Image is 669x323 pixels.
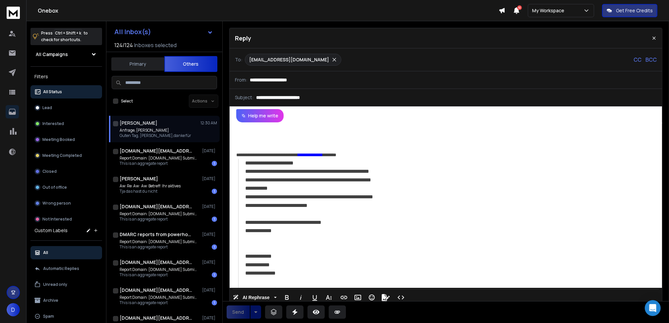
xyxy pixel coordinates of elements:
p: This is an aggregate report [120,161,199,166]
p: All [43,250,48,255]
p: From: [235,77,247,83]
button: Underline (Ctrl+U) [308,291,321,304]
p: BCC [645,56,657,64]
span: 124 / 124 [114,41,133,49]
button: Spam [30,310,102,323]
button: Archive [30,294,102,307]
button: Insert Link (Ctrl+K) [338,291,350,304]
h1: [DOMAIN_NAME][EMAIL_ADDRESS][DOMAIN_NAME] [120,315,193,321]
div: 1 [212,189,217,194]
p: Meeting Booked [42,137,75,142]
p: Guten Tag, [PERSON_NAME],danke für [120,133,191,138]
div: 1 [212,244,217,250]
p: Report Domain: [DOMAIN_NAME] Submitter: [DOMAIN_NAME] [120,295,199,300]
p: [DATE] [202,288,217,293]
h1: [PERSON_NAME] [120,120,157,126]
p: Aw: Re: Aw: Aw: Betreff: Ihr aktives [120,183,181,189]
button: Meeting Booked [30,133,102,146]
p: [DATE] [202,204,217,209]
p: Anfrage, [PERSON_NAME] [120,128,191,133]
p: [DATE] [202,176,217,181]
div: 1 [212,217,217,222]
h1: Onebox [38,7,499,15]
button: Emoticons [365,291,378,304]
p: Not Interested [42,217,72,222]
p: [DATE] [202,260,217,265]
button: Code View [395,291,407,304]
h1: [PERSON_NAME] [120,175,158,182]
button: Lead [30,101,102,114]
h1: All Inbox(s) [114,29,151,35]
p: Report Domain: [DOMAIN_NAME] Submitter: [DOMAIN_NAME] [120,211,199,217]
button: Automatic Replies [30,262,102,275]
p: Automatic Replies [43,266,79,271]
p: Subject: [235,94,253,101]
button: All Campaigns [30,48,102,61]
button: Others [164,56,217,72]
h1: [DOMAIN_NAME][EMAIL_ADDRESS][DOMAIN_NAME] [120,287,193,293]
div: 1 [212,161,217,166]
button: Meeting Completed [30,149,102,162]
h3: Custom Labels [34,227,68,234]
button: D [7,303,20,316]
label: Select [121,98,133,104]
p: 12:30 AM [200,120,217,126]
span: 10 [517,5,522,10]
span: AI Rephrase [241,295,271,300]
button: Out of office [30,181,102,194]
p: Spam [43,314,54,319]
p: This is an aggregate report [120,244,199,250]
p: Unread only [43,282,67,287]
p: Get Free Credits [616,7,653,14]
div: 1 [212,300,217,305]
p: This is an aggregate report [120,272,199,278]
button: Insert Image (Ctrl+P) [352,291,364,304]
h1: All Campaigns [36,51,68,58]
p: Reply [235,33,251,43]
p: [DATE] [202,232,217,237]
h3: Inboxes selected [134,41,177,49]
img: logo [7,7,20,19]
button: Bold (Ctrl+B) [281,291,293,304]
h1: DMARC reports from powerhosting A/S [120,231,193,238]
p: [DATE] [202,315,217,321]
p: This is an aggregate report [120,300,199,305]
button: Wrong person [30,197,102,210]
button: Signature [379,291,392,304]
p: Archive [43,298,58,303]
button: Help me write [236,109,284,122]
p: My Workspace [532,7,567,14]
h1: [DOMAIN_NAME][EMAIL_ADDRESS][DOMAIN_NAME] [120,259,193,266]
button: Closed [30,165,102,178]
button: Not Interested [30,213,102,226]
p: Wrong person [42,201,71,206]
p: Tja das hast du nicht [120,189,181,194]
h1: [DOMAIN_NAME][EMAIL_ADDRESS][DOMAIN_NAME] [120,148,193,154]
p: Lead [42,105,52,110]
button: More Text [322,291,335,304]
p: Interested [42,121,64,126]
div: Open Intercom Messenger [645,300,661,316]
button: All Inbox(s) [109,25,218,38]
button: All Status [30,85,102,98]
button: AI Rephrase [232,291,278,304]
p: Press to check for shortcuts. [41,30,88,43]
p: Report Domain: [DOMAIN_NAME] Submitter: [DOMAIN_NAME] [120,156,199,161]
div: 1 [212,272,217,278]
p: Out of office [42,185,67,190]
p: Report Domain: [DOMAIN_NAME] Submitter: [DOMAIN_NAME] [120,239,199,244]
button: Primary [111,57,164,71]
h3: Filters [30,72,102,81]
button: All [30,246,102,259]
p: This is an aggregate report [120,217,199,222]
p: Report Domain: [DOMAIN_NAME] Submitter: [DOMAIN_NAME] [120,267,199,272]
p: CC [634,56,641,64]
p: [EMAIL_ADDRESS][DOMAIN_NAME] [249,56,329,63]
p: All Status [43,89,62,95]
button: Get Free Credits [602,4,657,17]
button: Interested [30,117,102,130]
span: Ctrl + Shift + k [54,29,82,37]
button: Unread only [30,278,102,291]
p: To: [235,56,242,63]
